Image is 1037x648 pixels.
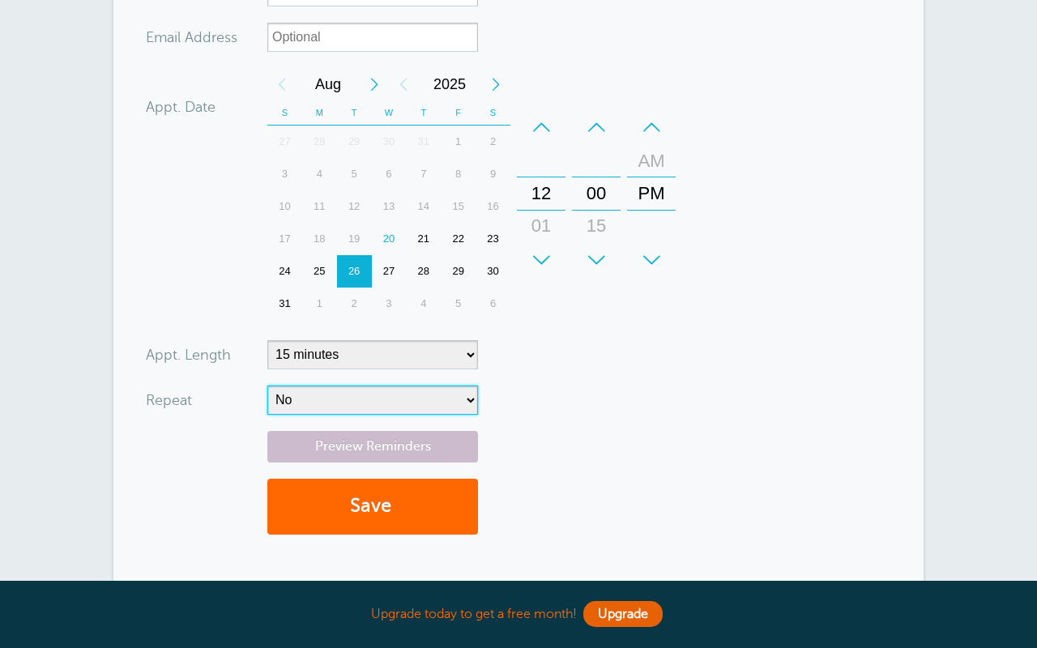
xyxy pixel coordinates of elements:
th: W [372,100,407,126]
span: 2025 [418,68,481,100]
label: Appt. Length [146,347,231,362]
div: Sunday, July 27 [267,126,302,158]
div: Tuesday, August 12 [337,190,372,223]
div: Saturday, August 2 [476,126,510,158]
th: T [406,100,441,126]
div: 12 [522,177,561,210]
div: Thursday, August 21 [406,223,441,255]
div: Sunday, August 24 [267,255,302,288]
div: 19 [337,223,372,255]
div: ress [146,23,267,52]
div: Thursday, September 4 [406,288,441,320]
div: 28 [302,126,337,158]
div: Friday, August 29 [441,255,476,288]
div: 14 [406,190,441,223]
div: Sunday, August 10 [267,190,302,223]
div: Thursday, August 14 [406,190,441,223]
div: Upgrade today to get a free month! [113,597,924,632]
div: Saturday, August 30 [476,255,510,288]
div: 7 [406,158,441,190]
div: 1 [302,288,337,320]
div: 4 [406,288,441,320]
div: Saturday, September 6 [476,288,510,320]
a: Preview Reminders [267,431,478,463]
div: Previous Year [389,68,418,100]
div: 31 [406,126,441,158]
div: Wednesday, August 13 [372,190,407,223]
th: T [337,100,372,126]
th: M [302,100,337,126]
div: 16 [476,190,510,223]
div: 4 [302,158,337,190]
div: Friday, August 8 [441,158,476,190]
div: 00 [577,177,616,210]
div: 27 [267,126,302,158]
div: Monday, August 18 [302,223,337,255]
div: 2 [476,126,510,158]
button: Save [267,479,478,535]
div: 11 [302,190,337,223]
th: F [441,100,476,126]
div: Previous Month [267,68,297,100]
div: 1 [441,126,476,158]
div: Next Month [360,68,389,100]
div: Sunday, August 3 [267,158,302,190]
div: Wednesday, July 30 [372,126,407,158]
div: 21 [406,223,441,255]
div: Wednesday, August 27 [372,255,407,288]
div: 8 [441,158,476,190]
div: Saturday, August 23 [476,223,510,255]
div: Tuesday, August 5 [337,158,372,190]
div: Saturday, August 16 [476,190,510,223]
div: Wednesday, August 6 [372,158,407,190]
div: Thursday, August 28 [406,255,441,288]
span: il Add [174,30,211,45]
div: 01 [522,210,561,242]
div: Monday, August 25 [302,255,337,288]
div: 17 [267,223,302,255]
div: Tuesday, July 29 [337,126,372,158]
div: 3 [372,288,407,320]
label: Repeat [146,393,192,407]
div: 6 [372,158,407,190]
div: Monday, July 28 [302,126,337,158]
div: Friday, September 5 [441,288,476,320]
div: Monday, September 1 [302,288,337,320]
div: 5 [441,288,476,320]
input: Optional [267,23,478,52]
div: Thursday, July 31 [406,126,441,158]
div: 30 [476,255,510,288]
div: Tuesday, September 2 [337,288,372,320]
div: Thursday, August 7 [406,158,441,190]
div: 29 [441,255,476,288]
div: 22 [441,223,476,255]
th: S [267,100,302,126]
div: 25 [302,255,337,288]
div: Next Year [481,68,510,100]
div: 5 [337,158,372,190]
div: 2 [337,288,372,320]
div: Sunday, August 17 [267,223,302,255]
div: 26 [337,255,372,288]
span: Ema [146,30,174,45]
div: 30 [577,242,616,275]
div: Saturday, August 9 [476,158,510,190]
div: Tuesday, August 26 [337,255,372,288]
div: 13 [372,190,407,223]
th: S [476,100,510,126]
div: Tuesday, August 19 [337,223,372,255]
label: Appt. Date [146,100,216,114]
div: Minutes [572,111,621,276]
div: Monday, August 4 [302,158,337,190]
div: 15 [577,210,616,242]
div: 20 [372,223,407,255]
span: August [297,68,360,100]
div: Today, Wednesday, August 20 [372,223,407,255]
div: 9 [476,158,510,190]
div: 18 [302,223,337,255]
div: 30 [372,126,407,158]
div: Monday, August 11 [302,190,337,223]
div: 3 [267,158,302,190]
div: Sunday, August 31 [267,288,302,320]
a: Upgrade [583,601,663,627]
